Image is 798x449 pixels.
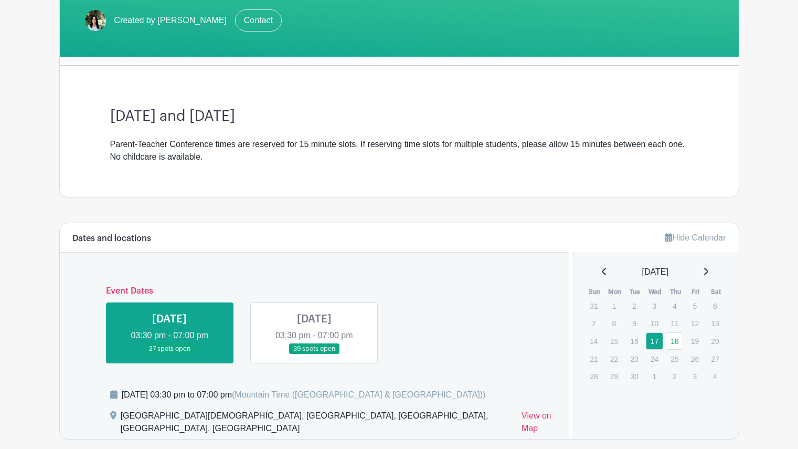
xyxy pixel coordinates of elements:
[646,332,663,350] a: 17
[646,368,663,384] p: 1
[706,368,723,384] p: 4
[686,368,704,384] p: 3
[706,298,723,314] p: 6
[625,298,643,314] p: 2
[605,315,623,331] p: 8
[625,287,645,297] th: Tue
[646,298,663,314] p: 3
[646,315,663,331] p: 10
[72,234,151,244] h6: Dates and locations
[686,315,704,331] p: 12
[605,333,623,349] p: 15
[235,9,282,32] a: Contact
[642,266,668,278] span: [DATE]
[605,287,625,297] th: Mon
[85,10,106,31] img: ICS%20Faculty%20Staff%20Headshots%202024-2025-42.jpg
[706,315,723,331] p: 13
[585,333,602,349] p: 14
[686,333,704,349] p: 19
[625,333,643,349] p: 16
[110,108,688,126] h3: [DATE] and [DATE]
[585,351,602,367] p: 21
[625,351,643,367] p: 23
[605,298,623,314] p: 1
[114,14,227,27] span: Created by [PERSON_NAME]
[686,287,706,297] th: Fri
[605,351,623,367] p: 22
[585,315,602,331] p: 7
[706,351,723,367] p: 27
[585,298,602,314] p: 31
[110,138,688,163] div: Parent-Teacher Conference times are reserved for 15 minute slots. If reserving time slots for mul...
[706,333,723,349] p: 20
[666,368,683,384] p: 2
[232,390,485,399] span: (Mountain Time ([GEOGRAPHIC_DATA] & [GEOGRAPHIC_DATA]))
[666,332,683,350] a: 18
[122,389,486,401] div: [DATE] 03:30 pm to 07:00 pm
[584,287,605,297] th: Sun
[585,368,602,384] p: 28
[522,410,556,439] a: View on Map
[121,410,514,439] div: [GEOGRAPHIC_DATA][DEMOGRAPHIC_DATA], [GEOGRAPHIC_DATA], [GEOGRAPHIC_DATA], [GEOGRAPHIC_DATA], [GE...
[686,298,704,314] p: 5
[665,233,726,242] a: Hide Calendar
[645,287,666,297] th: Wed
[666,315,683,331] p: 11
[686,351,704,367] p: 26
[646,351,663,367] p: 24
[625,315,643,331] p: 9
[625,368,643,384] p: 30
[666,298,683,314] p: 4
[706,287,726,297] th: Sat
[666,351,683,367] p: 25
[98,286,531,296] h6: Event Dates
[665,287,686,297] th: Thu
[605,368,623,384] p: 29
